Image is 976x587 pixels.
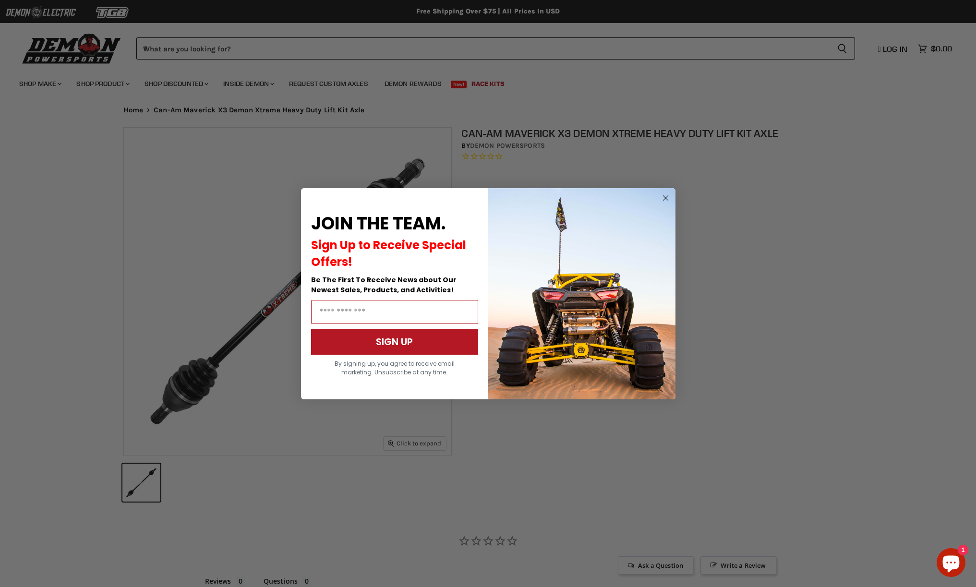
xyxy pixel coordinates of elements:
[311,211,446,236] span: JOIN THE TEAM.
[311,275,457,295] span: Be The First To Receive News about Our Newest Sales, Products, and Activities!
[488,188,675,399] img: a9095488-b6e7-41ba-879d-588abfab540b.jpeg
[660,192,672,204] button: Close dialog
[311,300,478,324] input: Email Address
[934,548,968,579] inbox-online-store-chat: Shopify online store chat
[311,329,478,355] button: SIGN UP
[335,359,455,376] span: By signing up, you agree to receive email marketing. Unsubscribe at any time.
[311,237,466,270] span: Sign Up to Receive Special Offers!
